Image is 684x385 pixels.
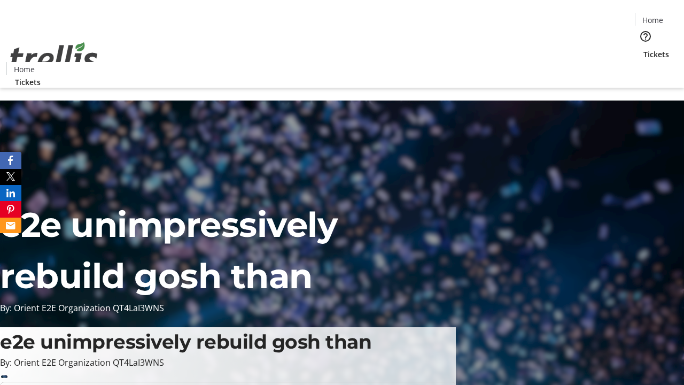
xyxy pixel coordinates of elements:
a: Home [635,14,670,26]
span: Tickets [15,76,41,88]
span: Home [14,64,35,75]
button: Cart [635,60,656,81]
button: Help [635,26,656,47]
img: Orient E2E Organization QT4LaI3WNS's Logo [6,30,102,84]
a: Tickets [635,49,678,60]
span: Home [642,14,663,26]
span: Tickets [643,49,669,60]
a: Tickets [6,76,49,88]
a: Home [7,64,41,75]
